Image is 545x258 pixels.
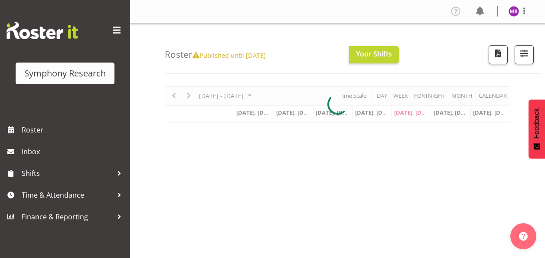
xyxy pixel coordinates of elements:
[519,232,528,241] img: help-xxl-2.png
[22,145,126,158] span: Inbox
[22,210,113,223] span: Finance & Reporting
[22,167,113,180] span: Shifts
[529,99,545,159] button: Feedback - Show survey
[349,46,399,63] button: Your Shifts
[193,51,266,60] span: Published until [DATE]
[7,22,78,39] img: Rosterit website logo
[24,67,106,80] div: Symphony Research
[165,50,266,60] h4: Roster
[533,108,541,139] span: Feedback
[515,45,534,64] button: Filter Shifts
[22,189,113,202] span: Time & Attendance
[356,49,392,59] span: Your Shifts
[509,6,519,17] img: minu-rana11870.jpg
[489,45,508,64] button: Download a PDF of the roster according to the set date range.
[22,123,126,136] span: Roster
